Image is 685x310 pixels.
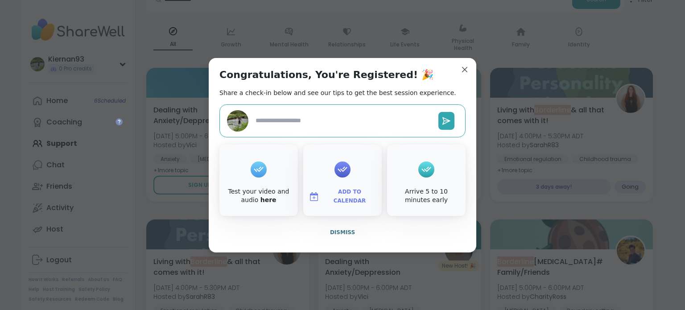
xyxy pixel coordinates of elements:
button: Dismiss [219,223,466,242]
img: Kiernan93 [227,110,248,132]
div: Test your video and audio [221,187,296,205]
span: Dismiss [330,229,355,236]
span: Add to Calendar [323,188,376,205]
h2: Share a check-in below and see our tips to get the best session experience. [219,88,456,97]
button: Add to Calendar [305,187,380,206]
h1: Congratulations, You're Registered! 🎉 [219,69,433,81]
div: Arrive 5 to 10 minutes early [389,187,464,205]
iframe: Spotlight [116,118,123,125]
a: here [260,196,276,203]
img: ShareWell Logomark [309,191,319,202]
